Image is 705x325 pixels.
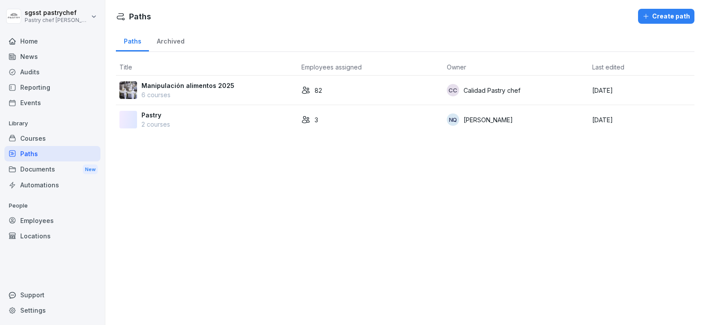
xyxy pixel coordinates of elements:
[4,49,100,64] a: News
[4,64,100,80] a: Audits
[141,120,170,129] p: 2 courses
[4,33,100,49] a: Home
[315,115,318,124] p: 3
[447,63,466,71] span: Owner
[592,115,691,124] p: [DATE]
[4,117,100,131] p: Library
[4,177,100,193] a: Automations
[642,11,690,21] div: Create path
[4,287,100,303] div: Support
[4,95,100,110] a: Events
[447,84,459,96] div: Cc
[4,213,100,228] a: Employees
[141,81,234,90] p: Manipulación alimentos 2025
[25,17,89,23] p: Pastry chef [PERSON_NAME] y Cocina gourmet
[4,303,100,318] a: Settings
[301,63,362,71] span: Employees assigned
[141,110,170,120] p: Pastry
[149,29,192,51] a: Archived
[4,161,100,178] div: Documents
[447,113,459,126] div: NQ
[4,131,100,146] a: Courses
[129,11,151,22] h1: Paths
[4,80,100,95] a: Reporting
[464,115,513,124] p: [PERSON_NAME]
[141,90,234,99] p: 6 courses
[4,228,100,244] a: Locations
[4,199,100,213] p: People
[4,161,100,178] a: DocumentsNew
[119,63,132,71] span: Title
[4,146,100,161] a: Paths
[592,86,691,95] p: [DATE]
[592,63,624,71] span: Last edited
[83,164,98,175] div: New
[464,86,520,95] p: Calidad Pastry chef
[315,86,322,95] p: 82
[25,9,89,17] p: sgsst pastrychef
[116,29,149,51] a: Paths
[638,9,694,24] button: Create path
[119,81,137,99] img: xrig9ngccgkbh355tbuziiw7.png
